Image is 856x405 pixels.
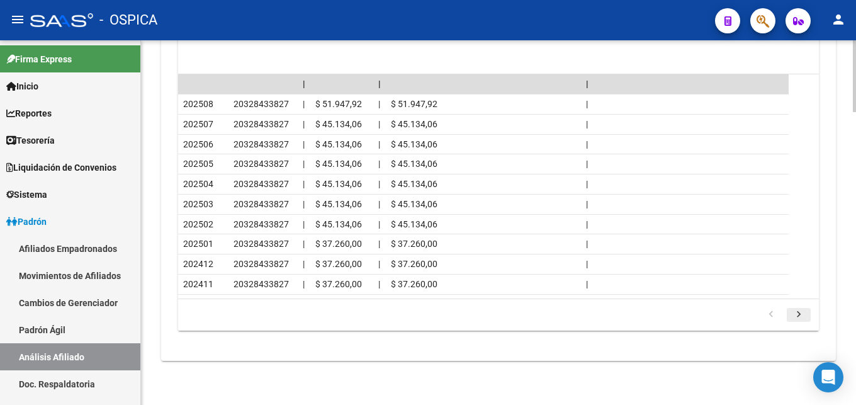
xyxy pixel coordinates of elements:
[303,219,305,229] span: |
[813,362,843,392] div: Open Intercom Messenger
[378,79,381,89] span: |
[586,139,588,149] span: |
[183,139,213,149] span: 202506
[234,199,289,209] span: 20328433827
[315,179,362,189] span: $ 45.134,06
[315,99,362,109] span: $ 51.947,92
[303,259,305,269] span: |
[183,119,213,129] span: 202507
[234,179,289,189] span: 20328433827
[183,159,213,169] span: 202505
[183,259,213,269] span: 202412
[303,279,305,289] span: |
[586,79,588,89] span: |
[234,119,289,129] span: 20328433827
[234,159,289,169] span: 20328433827
[234,99,289,109] span: 20328433827
[315,239,362,249] span: $ 37.260,00
[10,12,25,27] mat-icon: menu
[234,139,289,149] span: 20328433827
[315,259,362,269] span: $ 37.260,00
[183,279,213,289] span: 202411
[6,106,52,120] span: Reportes
[391,199,437,209] span: $ 45.134,06
[391,99,437,109] span: $ 51.947,92
[787,308,811,322] a: go to next page
[378,279,380,289] span: |
[586,279,588,289] span: |
[831,12,846,27] mat-icon: person
[586,239,588,249] span: |
[391,139,437,149] span: $ 45.134,06
[315,219,362,229] span: $ 45.134,06
[6,215,47,229] span: Padrón
[586,119,588,129] span: |
[391,219,437,229] span: $ 45.134,06
[586,219,588,229] span: |
[315,279,362,289] span: $ 37.260,00
[303,199,305,209] span: |
[303,159,305,169] span: |
[183,239,213,249] span: 202501
[234,219,289,229] span: 20328433827
[6,52,72,66] span: Firma Express
[378,139,380,149] span: |
[303,79,305,89] span: |
[759,308,783,322] a: go to previous page
[183,219,213,229] span: 202502
[586,99,588,109] span: |
[315,139,362,149] span: $ 45.134,06
[234,259,289,269] span: 20328433827
[378,219,380,229] span: |
[378,239,380,249] span: |
[183,179,213,189] span: 202504
[586,199,588,209] span: |
[234,279,289,289] span: 20328433827
[586,179,588,189] span: |
[99,6,157,34] span: - OSPICA
[378,159,380,169] span: |
[183,199,213,209] span: 202503
[6,79,38,93] span: Inicio
[391,279,437,289] span: $ 37.260,00
[586,259,588,269] span: |
[391,259,437,269] span: $ 37.260,00
[315,119,362,129] span: $ 45.134,06
[378,119,380,129] span: |
[234,239,289,249] span: 20328433827
[6,161,116,174] span: Liquidación de Convenios
[6,188,47,202] span: Sistema
[391,179,437,189] span: $ 45.134,06
[183,99,213,109] span: 202508
[378,259,380,269] span: |
[391,159,437,169] span: $ 45.134,06
[303,139,305,149] span: |
[378,99,380,109] span: |
[303,99,305,109] span: |
[391,119,437,129] span: $ 45.134,06
[303,179,305,189] span: |
[303,119,305,129] span: |
[315,159,362,169] span: $ 45.134,06
[586,159,588,169] span: |
[391,239,437,249] span: $ 37.260,00
[378,199,380,209] span: |
[378,179,380,189] span: |
[6,134,55,147] span: Tesorería
[315,199,362,209] span: $ 45.134,06
[303,239,305,249] span: |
